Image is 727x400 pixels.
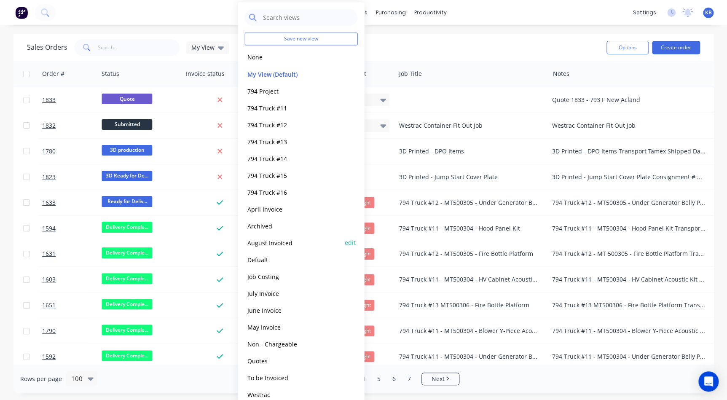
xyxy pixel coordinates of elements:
[345,238,356,247] button: edit
[399,173,538,181] div: 3D Printed - Jump Start Cover Plate
[245,170,341,180] button: 794 Truck #15
[42,318,93,344] a: 1790
[245,32,358,45] button: Save new view
[399,70,422,78] div: Job Title
[552,224,706,233] div: 794 Truck #11 - MT500304 - Hood Panel Kit Transport F & L Freight Shipped Date [DATE]
[191,43,215,52] span: My View
[245,137,341,146] button: 794 Truck #13
[552,173,706,181] div: 3D Printed - Jump Start Cover Plate Consignment # HUSH200077 Transport Tamex Shipped Date [DATE]
[245,52,341,62] button: None
[20,375,62,383] span: Rows per page
[42,87,93,113] a: 1833
[698,371,719,392] div: Open Intercom Messenger
[42,113,93,138] a: 1832
[102,325,152,335] span: Delivery Comple...
[15,6,28,19] img: Factory
[102,273,152,284] span: Delivery Comple...
[399,121,538,130] div: Westrac Container Fit Out Job
[245,373,341,382] button: To be Invoiced
[552,327,706,335] div: 794 Truck #11 - MT500304 - Blower Y-Piece Acoustic Panel Kit Transport F & L Freight Shipped Date...
[102,222,152,232] span: Delivery Comple...
[399,301,538,309] div: 794 Truck #13 MT500306 - Fire Bottle Platform
[102,350,152,361] span: Delivery Comple...
[42,250,56,258] span: 1631
[245,255,341,264] button: Defualt
[245,86,341,96] button: 794 Project
[705,9,712,16] span: KB
[98,39,180,56] input: Search...
[399,250,538,258] div: 794 Truck #12 - MT500305 - Fire Bottle Platform
[262,9,354,26] input: Search views
[552,301,706,309] div: 794 Truck #13 MT500306 - Fire Bottle Platform Transport F & L Freight Shipped Date [DATE]
[245,153,341,163] button: 794 Truck #14
[42,199,56,207] span: 1633
[629,6,660,19] div: settings
[552,121,706,130] div: Westrac Container Fit Out Job
[552,96,706,104] div: Quote 1833 - 793 F New Acland
[410,6,451,19] div: productivity
[42,216,93,241] a: 1594
[652,41,700,54] button: Create order
[42,275,56,284] span: 1603
[399,224,538,233] div: 794 Truck #11 - MT500304 - Hood Panel Kit
[102,145,152,156] span: 3D production
[42,344,93,369] a: 1592
[372,6,410,19] div: purchasing
[102,119,152,130] span: Submitted
[42,147,56,156] span: 1780
[245,356,341,365] button: Quotes
[42,121,56,130] span: 1832
[552,352,706,361] div: 794 Truck #11 - MT500304 - Under Generator Belly Panel Assembly Transport F & L Freight Shipped D...
[42,190,93,215] a: 1633
[245,322,341,332] button: May Invoice
[245,69,341,79] button: My View (Default)
[432,375,445,383] span: Next
[553,70,569,78] div: Notes
[42,327,56,335] span: 1790
[102,196,152,207] span: Ready for Deliv...
[245,103,341,113] button: 794 Truck #11
[399,352,538,361] div: 794 Truck #11 - MT500304 - Under Generator Belly Panel Assembly
[245,187,341,197] button: 794 Truck #16
[245,305,341,315] button: June Invoice
[245,339,341,349] button: Non - Chargeable
[245,120,341,129] button: 794 Truck #12
[102,70,119,78] div: Status
[42,293,93,318] a: 1651
[42,70,64,78] div: Order #
[42,139,93,164] a: 1780
[42,164,93,190] a: 1823
[42,96,56,104] span: 1833
[102,171,152,181] span: 3D Ready for De...
[245,204,341,214] button: April Invoice
[422,375,459,383] a: Next page
[42,301,56,309] span: 1651
[186,70,225,78] div: Invoice status
[388,373,400,385] a: Page 6
[102,94,152,104] span: Quote
[245,238,341,247] button: August Invoiced
[552,147,706,156] div: 3D Printed - DPO Items Transport Tamex Shipped Date [DATE] Consignment # HUSH200078
[42,352,56,361] span: 1592
[373,373,385,385] a: Page 5
[42,241,93,266] a: 1631
[245,271,341,281] button: Job Costing
[42,224,56,233] span: 1594
[102,299,152,309] span: Delivery Comple...
[42,173,56,181] span: 1823
[552,275,706,284] div: 794 Truck #11 - MT500304 - HV Cabinet Acoustic Kit Transport F & L Freight Shipped Date [DATE]
[399,199,538,207] div: 794 Truck #12 - MT500305 - Under Generator Belly Panel Assembly
[245,389,341,399] button: Westrac
[399,327,538,335] div: 794 Truck #11 - MT500304 - Blower Y-Piece Acoustic Panel Kit
[27,43,67,51] h1: Sales Orders
[552,199,706,207] div: 794 Truck #12 - MT500305 - Under Generator Belly Panel Assembly Transport F & L Freight Shipped D...
[606,41,649,54] button: Options
[102,247,152,258] span: Delivery Comple...
[399,275,538,284] div: 794 Truck #11 - MT500304 - HV Cabinet Acoustic Kit
[399,147,538,156] div: 3D Printed - DPO Items
[245,221,341,231] button: Archived
[245,288,341,298] button: July Invoice
[42,267,93,292] a: 1603
[403,373,416,385] a: Page 7
[552,250,706,258] div: 794 Truck #12 - MT 500305 - Fire Bottle Platform Transport F & L Freight Shipped Date [DATE]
